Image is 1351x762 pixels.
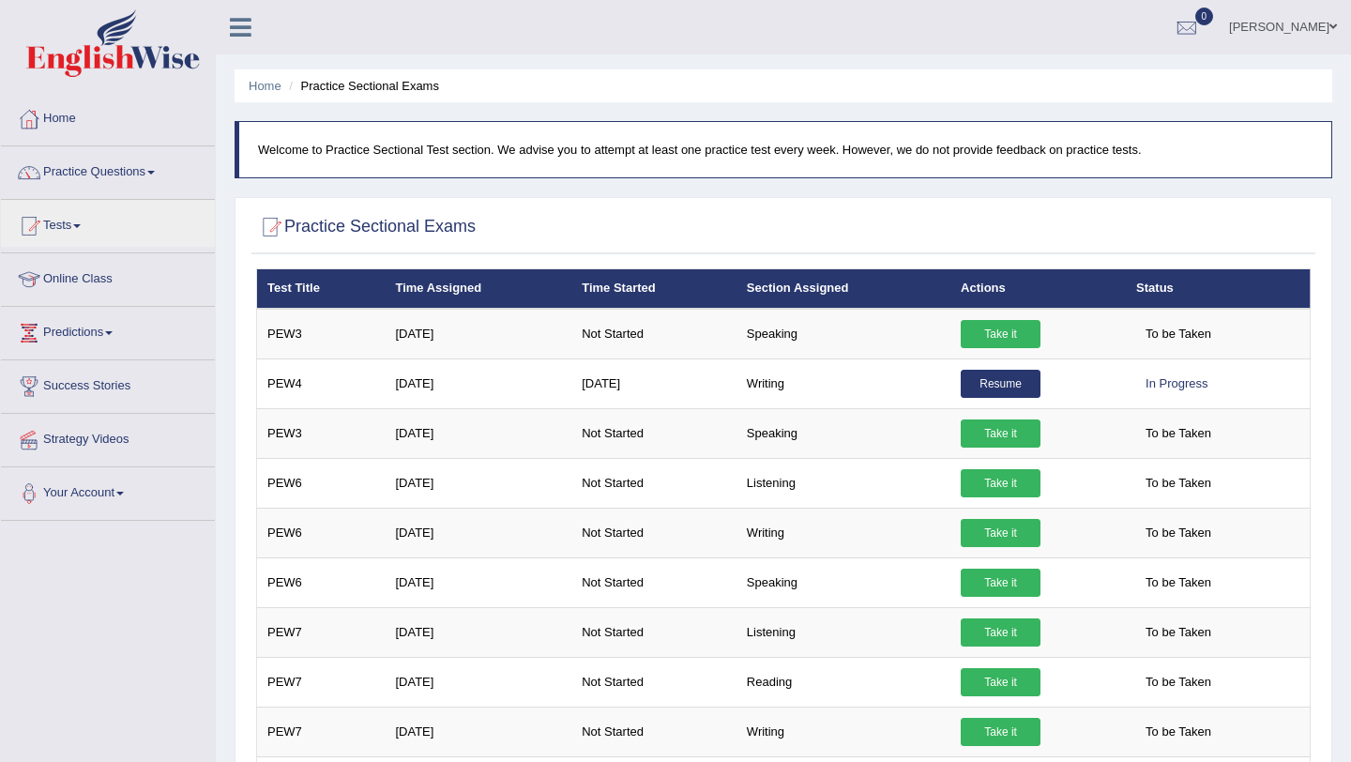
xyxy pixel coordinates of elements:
td: Not Started [571,557,736,607]
th: Test Title [257,269,386,309]
td: Not Started [571,309,736,359]
td: [DATE] [385,458,571,508]
td: PEW6 [257,508,386,557]
td: Reading [736,657,950,707]
td: [DATE] [571,358,736,408]
td: [DATE] [385,657,571,707]
a: Take it [961,469,1040,497]
th: Section Assigned [736,269,950,309]
td: Not Started [571,657,736,707]
a: Take it [961,519,1040,547]
li: Practice Sectional Exams [284,77,439,95]
div: In Progress [1136,370,1217,398]
span: To be Taken [1136,469,1221,497]
a: Predictions [1,307,215,354]
span: To be Taken [1136,668,1221,696]
a: Take it [961,320,1040,348]
span: To be Taken [1136,718,1221,746]
h2: Practice Sectional Exams [256,213,476,241]
td: Speaking [736,309,950,359]
a: Take it [961,718,1040,746]
td: Not Started [571,408,736,458]
td: [DATE] [385,707,571,756]
a: Take it [961,618,1040,647]
span: 0 [1195,8,1214,25]
td: Not Started [571,458,736,508]
td: Not Started [571,607,736,657]
a: Strategy Videos [1,414,215,461]
a: Online Class [1,253,215,300]
a: Home [249,79,281,93]
span: To be Taken [1136,519,1221,547]
td: Writing [736,707,950,756]
td: [DATE] [385,508,571,557]
span: To be Taken [1136,618,1221,647]
a: Take it [961,668,1040,696]
a: Home [1,93,215,140]
td: [DATE] [385,408,571,458]
span: To be Taken [1136,419,1221,448]
td: Speaking [736,557,950,607]
p: Welcome to Practice Sectional Test section. We advise you to attempt at least one practice test e... [258,141,1313,159]
a: Take it [961,419,1040,448]
a: Success Stories [1,360,215,407]
td: PEW3 [257,408,386,458]
td: PEW3 [257,309,386,359]
td: [DATE] [385,607,571,657]
td: Writing [736,508,950,557]
td: PEW4 [257,358,386,408]
th: Time Started [571,269,736,309]
td: Not Started [571,707,736,756]
td: Not Started [571,508,736,557]
th: Time Assigned [385,269,571,309]
td: [DATE] [385,358,571,408]
td: PEW6 [257,557,386,607]
th: Status [1126,269,1310,309]
a: Resume [961,370,1040,398]
a: Practice Questions [1,146,215,193]
td: PEW7 [257,657,386,707]
span: To be Taken [1136,569,1221,597]
td: Writing [736,358,950,408]
span: To be Taken [1136,320,1221,348]
td: Listening [736,458,950,508]
a: Take it [961,569,1040,597]
td: PEW6 [257,458,386,508]
td: PEW7 [257,607,386,657]
td: PEW7 [257,707,386,756]
a: Your Account [1,467,215,514]
a: Tests [1,200,215,247]
td: [DATE] [385,309,571,359]
th: Actions [950,269,1126,309]
td: Listening [736,607,950,657]
td: Speaking [736,408,950,458]
td: [DATE] [385,557,571,607]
